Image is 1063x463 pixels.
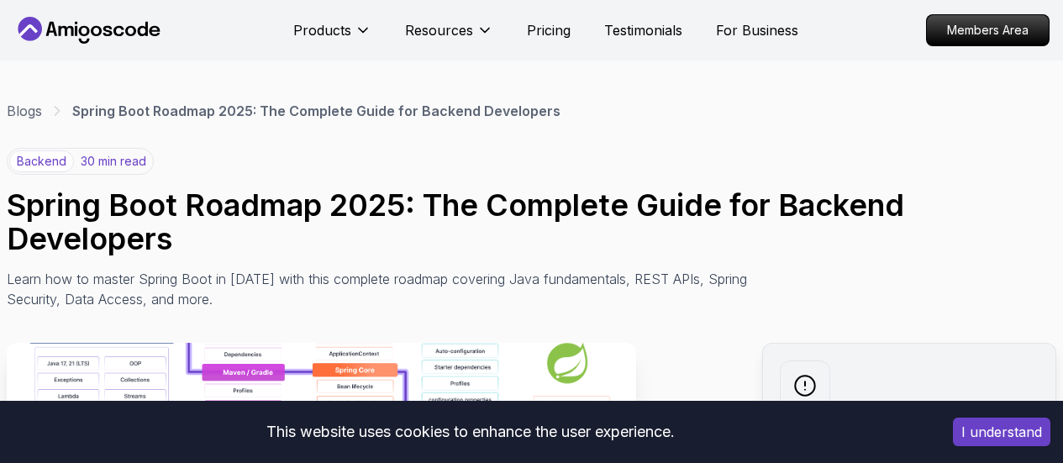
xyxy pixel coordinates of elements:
p: Resources [405,20,473,40]
p: backend [9,150,74,172]
a: Testimonials [604,20,682,40]
button: Products [293,20,371,54]
a: Blogs [7,101,42,121]
a: Pricing [527,20,571,40]
p: Members Area [927,15,1049,45]
button: Accept cookies [953,418,1050,446]
p: Products [293,20,351,40]
p: Learn how to master Spring Boot in [DATE] with this complete roadmap covering Java fundamentals, ... [7,269,760,309]
p: Spring Boot Roadmap 2025: The Complete Guide for Backend Developers [72,101,560,121]
p: 30 min read [81,153,146,170]
a: For Business [716,20,798,40]
h1: Spring Boot Roadmap 2025: The Complete Guide for Backend Developers [7,188,1056,255]
button: Resources [405,20,493,54]
a: Members Area [926,14,1050,46]
div: This website uses cookies to enhance the user experience. [13,413,928,450]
